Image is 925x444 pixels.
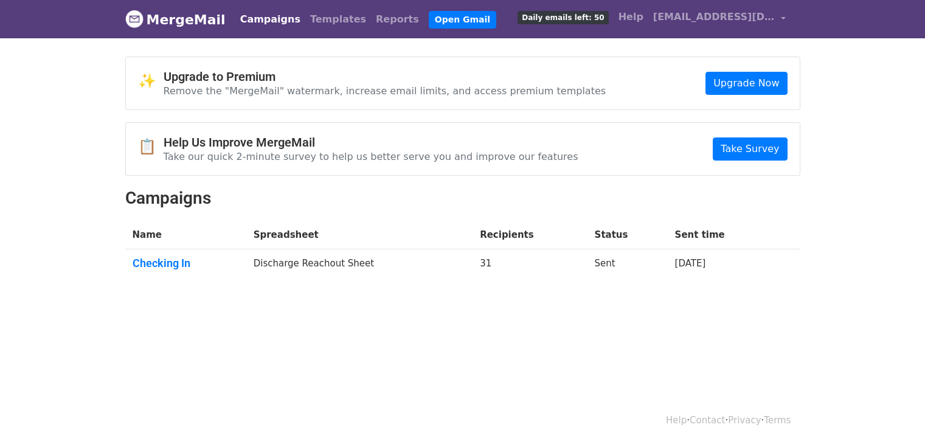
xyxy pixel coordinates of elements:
img: MergeMail logo [125,10,144,28]
a: Upgrade Now [705,72,787,95]
th: Recipients [473,221,587,249]
p: Take our quick 2-minute survey to help us better serve you and improve our features [164,150,578,163]
th: Spreadsheet [246,221,473,249]
span: [EMAIL_ADDRESS][DOMAIN_NAME] [653,10,775,24]
td: Discharge Reachout Sheet [246,249,473,282]
a: [EMAIL_ADDRESS][DOMAIN_NAME] [648,5,791,33]
a: Daily emails left: 50 [513,5,613,29]
h4: Upgrade to Premium [164,69,606,84]
span: Daily emails left: 50 [518,11,608,24]
a: Take Survey [713,137,787,161]
a: Help [614,5,648,29]
h4: Help Us Improve MergeMail [164,135,578,150]
th: Status [587,221,668,249]
a: Help [666,415,687,426]
a: Reports [371,7,424,32]
a: Open Gmail [429,11,496,29]
a: Campaigns [235,7,305,32]
a: Checking In [133,257,239,270]
th: Sent time [668,221,776,249]
a: Templates [305,7,371,32]
td: 31 [473,249,587,282]
span: ✨ [138,72,164,90]
p: Remove the "MergeMail" watermark, increase email limits, and access premium templates [164,85,606,97]
a: [DATE] [675,258,706,269]
iframe: Chat Widget [864,386,925,444]
th: Name [125,221,246,249]
a: Terms [764,415,791,426]
a: Privacy [728,415,761,426]
a: MergeMail [125,7,226,32]
h2: Campaigns [125,188,800,209]
a: Contact [690,415,725,426]
span: 📋 [138,138,164,156]
td: Sent [587,249,668,282]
